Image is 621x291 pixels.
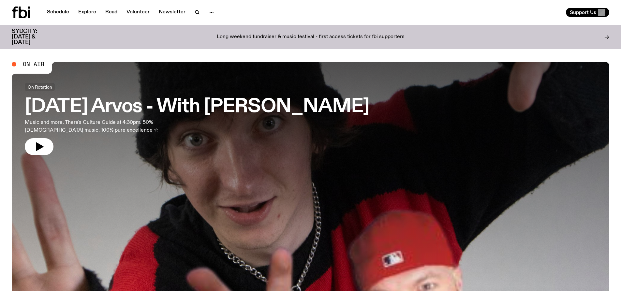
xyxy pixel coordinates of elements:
a: On Rotation [25,83,55,91]
button: Support Us [566,8,609,17]
a: Schedule [43,8,73,17]
span: On Air [23,61,44,67]
a: Newsletter [155,8,189,17]
a: Read [101,8,121,17]
h3: SYDCITY: [DATE] & [DATE] [12,29,53,45]
a: [DATE] Arvos - With [PERSON_NAME]Music and more. There's Culture Guide at 4:30pm. 50% [DEMOGRAPHI... [25,83,369,155]
p: Music and more. There's Culture Guide at 4:30pm. 50% [DEMOGRAPHIC_DATA] music, 100% pure excellen... [25,119,192,134]
a: Explore [74,8,100,17]
p: Long weekend fundraiser & music festival - first access tickets for fbi supporters [217,34,405,40]
span: On Rotation [28,84,52,89]
h3: [DATE] Arvos - With [PERSON_NAME] [25,98,369,116]
span: Support Us [570,9,596,15]
a: Volunteer [123,8,154,17]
